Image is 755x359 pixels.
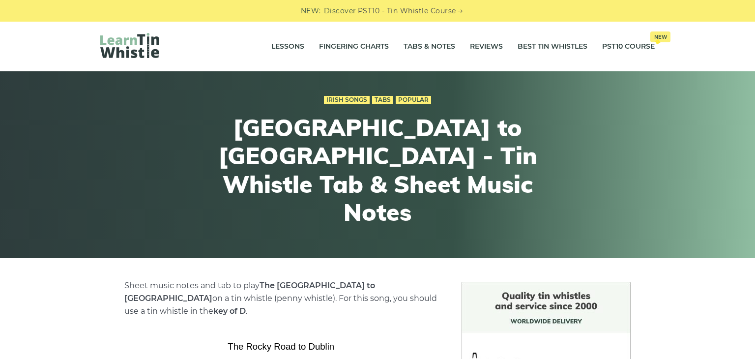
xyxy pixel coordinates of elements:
[602,34,655,59] a: PST10 CourseNew
[124,279,438,318] p: Sheet music notes and tab to play on a tin whistle (penny whistle). For this song, you should use...
[396,96,431,104] a: Popular
[197,114,558,227] h1: [GEOGRAPHIC_DATA] to [GEOGRAPHIC_DATA] - Tin Whistle Tab & Sheet Music Notes
[100,33,159,58] img: LearnTinWhistle.com
[324,96,370,104] a: Irish Songs
[404,34,455,59] a: Tabs & Notes
[271,34,304,59] a: Lessons
[470,34,503,59] a: Reviews
[518,34,587,59] a: Best Tin Whistles
[650,31,670,42] span: New
[213,306,246,316] strong: key of D
[372,96,393,104] a: Tabs
[319,34,389,59] a: Fingering Charts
